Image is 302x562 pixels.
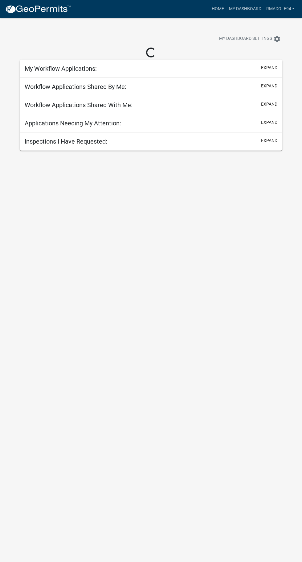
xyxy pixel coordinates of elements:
h5: My Workflow Applications: [25,65,97,72]
button: expand [261,119,277,126]
i: settings [273,35,281,43]
h5: Workflow Applications Shared With Me: [25,101,133,109]
a: rmadole94 [263,3,297,15]
button: expand [261,101,277,107]
button: expand [261,137,277,144]
h5: Workflow Applications Shared By Me: [25,83,126,90]
a: Home [209,3,226,15]
span: My Dashboard Settings [219,35,272,43]
h5: Inspections I Have Requested: [25,138,107,145]
h5: Applications Needing My Attention: [25,120,121,127]
button: My Dashboard Settingssettings [214,33,286,45]
button: expand [261,65,277,71]
a: My Dashboard [226,3,263,15]
button: expand [261,83,277,89]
